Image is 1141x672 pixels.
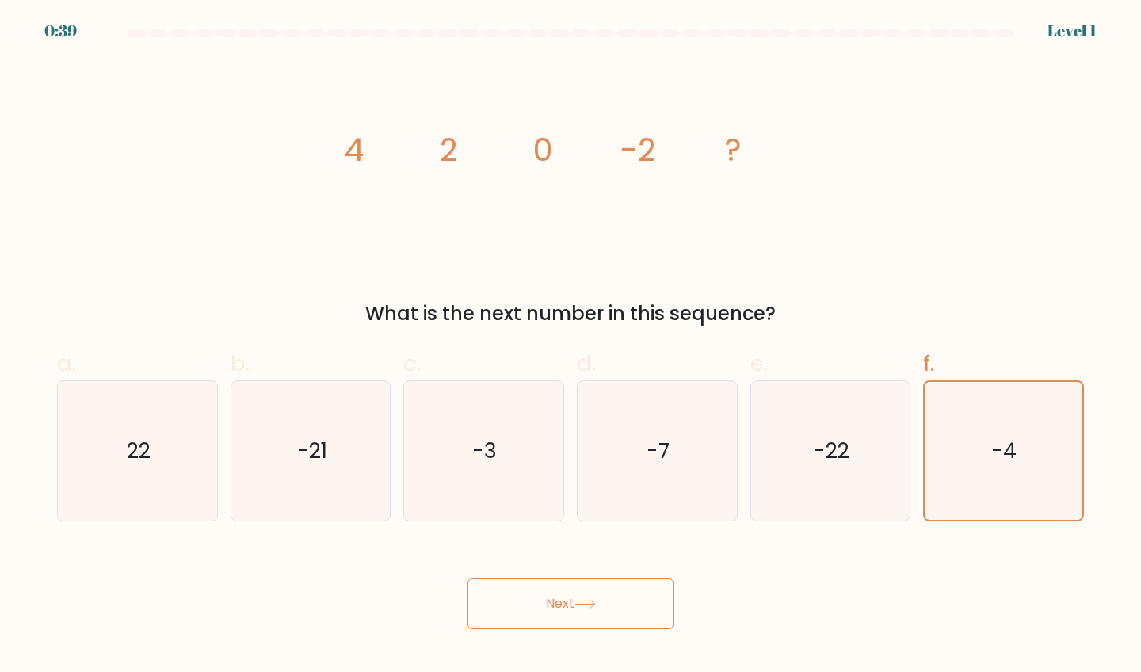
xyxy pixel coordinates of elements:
[726,128,742,172] tspan: ?
[67,300,1074,328] div: What is the next number in this sequence?
[473,436,498,465] text: -3
[127,436,151,465] text: 22
[467,578,674,629] button: Next
[44,19,77,43] div: 0:39
[57,348,76,379] span: a.
[231,348,250,379] span: b.
[403,348,421,379] span: c.
[440,128,458,172] tspan: 2
[647,436,670,465] text: -7
[297,436,327,465] text: -21
[1048,19,1097,43] div: Level 1
[923,348,934,379] span: f.
[750,348,768,379] span: e.
[814,436,849,465] text: -22
[344,128,364,172] tspan: 4
[621,128,657,172] tspan: -2
[534,128,554,172] tspan: 0
[577,348,596,379] span: d.
[993,437,1017,465] text: -4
